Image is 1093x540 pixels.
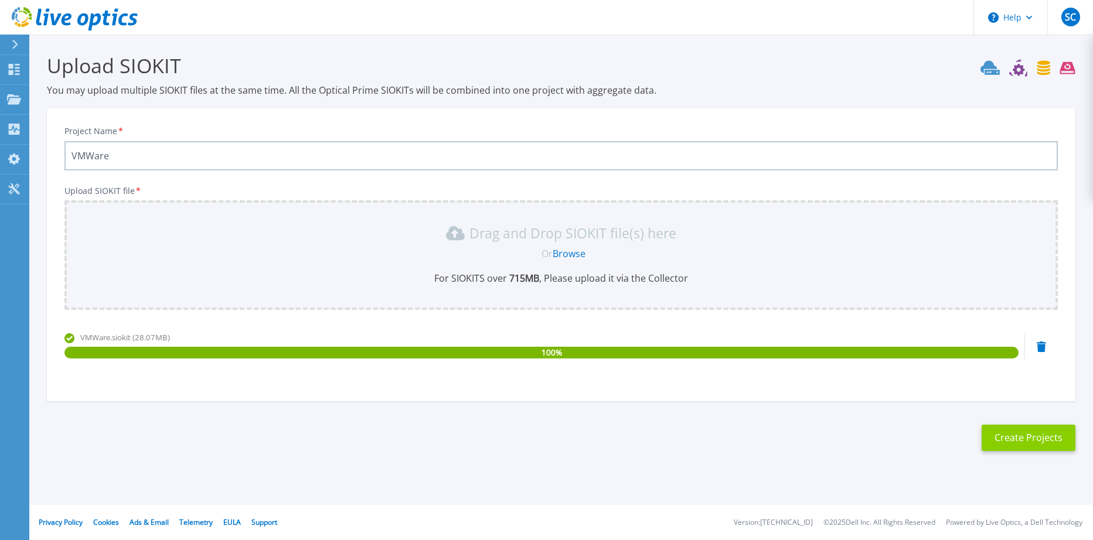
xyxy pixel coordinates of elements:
p: Drag and Drop SIOKIT file(s) here [469,227,676,239]
span: SC [1065,12,1076,22]
button: Create Projects [982,425,1075,451]
a: Privacy Policy [39,517,83,527]
span: VMWare.siokit (28.07MB) [80,332,170,343]
label: Project Name [64,127,124,135]
a: Telemetry [179,517,213,527]
h3: Upload SIOKIT [47,52,1075,79]
a: Cookies [93,517,119,527]
li: Powered by Live Optics, a Dell Technology [946,519,1082,527]
input: Enter Project Name [64,141,1058,170]
li: Version: [TECHNICAL_ID] [734,519,813,527]
a: Browse [553,247,585,260]
span: Or [542,247,553,260]
span: 100 % [542,347,562,358]
p: Upload SIOKIT file [64,186,1058,196]
li: © 2025 Dell Inc. All Rights Reserved [823,519,935,527]
a: EULA [223,517,241,527]
p: You may upload multiple SIOKIT files at the same time. All the Optical Prime SIOKITs will be comb... [47,84,1075,97]
p: For SIOKITS over , Please upload it via the Collector [71,272,1051,285]
b: 715 MB [507,272,539,285]
div: Drag and Drop SIOKIT file(s) here OrBrowseFor SIOKITS over 715MB, Please upload it via the Collector [71,224,1051,285]
a: Ads & Email [130,517,169,527]
a: Support [251,517,277,527]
